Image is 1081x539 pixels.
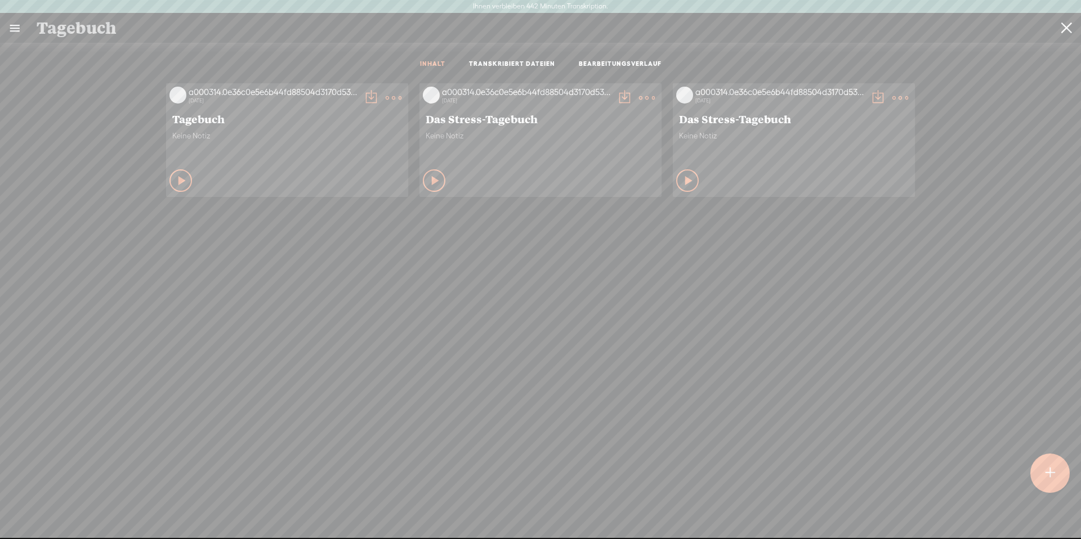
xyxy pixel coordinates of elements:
font: [DATE] [442,97,457,104]
img: videoLoading.png [676,87,693,104]
img: videoLoading.png [423,87,440,104]
font: INHALT [420,60,445,67]
font: [DATE] [189,97,204,104]
font: Das Stress-Tagebuch [679,111,791,126]
font: [DATE] [695,97,711,104]
font: Keine Notiz [172,132,210,140]
font: Tagebuch [172,111,225,126]
font: TRANSKRIBIERT DATEIEN [469,60,555,67]
font: a000314.0e36c0e5e6b44fd88504d3170d531385.1137 [442,87,636,97]
font: a000314.0e36c0e5e6b44fd88504d3170d531385.1137 [189,87,382,97]
font: Keine Notiz [426,132,463,140]
font: BEARBEITUNGSVERLAUF [579,60,662,67]
a: BEARBEITUNGSVERLAUF [579,60,662,69]
font: Keine Notiz [679,132,717,140]
a: INHALT [420,60,445,69]
font: a000314.0e36c0e5e6b44fd88504d3170d531385.1137 [695,87,889,97]
font: Ihnen verbleiben 442 Minuten Transkription. [473,2,608,10]
a: TRANSKRIBIERT DATEIEN [469,60,555,69]
img: videoLoading.png [169,87,186,104]
font: Das Stress-Tagebuch [426,111,538,126]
